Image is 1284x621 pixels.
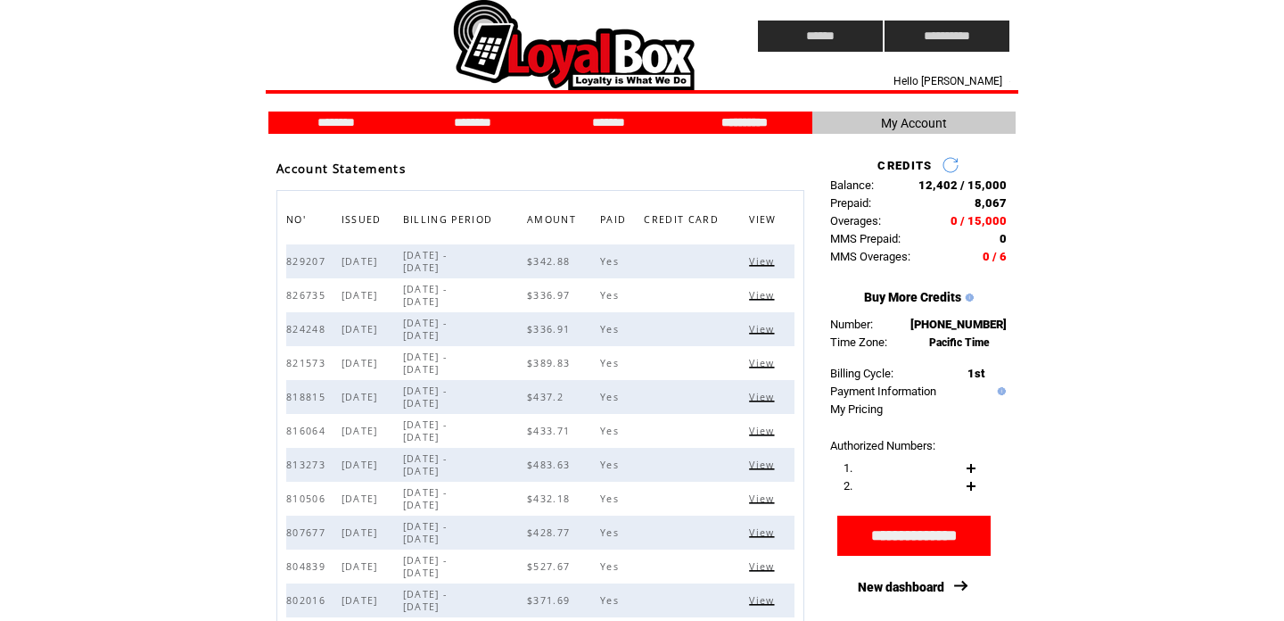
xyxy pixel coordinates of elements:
span: PAID [600,209,630,235]
span: [DATE] - [DATE] [403,351,448,376]
span: 804839 [286,560,330,573]
span: My Account [881,116,947,130]
span: Time Zone: [830,335,887,349]
span: Click to view this bill [749,560,778,573]
span: 826735 [286,289,330,302]
span: Yes [600,425,623,437]
span: Click to view this bill [749,357,778,369]
span: Authorized Numbers: [830,439,935,452]
span: [DATE] - [DATE] [403,452,448,477]
span: CREDITS [877,159,932,172]
span: [DATE] [342,459,383,471]
span: 810506 [286,493,330,505]
span: [DATE] [342,391,383,403]
span: $437.2 [527,391,568,403]
span: $336.97 [527,289,574,302]
span: Number: [830,318,873,331]
span: Click to view this bill [749,391,778,403]
span: [DATE] [342,526,383,539]
a: View [749,289,778,300]
span: Yes [600,289,623,302]
span: [DATE] [342,425,383,437]
span: Click to view this bill [749,526,778,539]
span: [DATE] [342,255,383,268]
span: 1st [967,367,984,380]
span: 824248 [286,323,330,335]
span: Billing Cycle: [830,367,893,380]
span: ISSUED [342,209,386,235]
span: $342.88 [527,255,574,268]
span: 802016 [286,594,330,607]
span: AMOUNT [527,209,580,235]
a: View [749,459,778,469]
span: [DATE] - [DATE] [403,283,448,308]
a: View [749,255,778,266]
a: PAID [600,213,630,224]
span: 813273 [286,459,330,471]
span: Click to view this bill [749,289,778,302]
span: [DATE] - [DATE] [403,588,448,613]
span: Yes [600,560,623,573]
span: [DATE] [342,289,383,302]
a: New dashboard [858,580,944,594]
a: View [749,560,778,571]
span: [DATE] - [DATE] [403,554,448,579]
span: 12,402 / 15,000 [918,178,1007,192]
span: 0 / 15,000 [951,214,1007,228]
span: Click to view this bill [749,425,778,437]
span: [DATE] - [DATE] [403,520,448,545]
span: 829207 [286,255,330,268]
span: $432.18 [527,493,574,505]
span: [DATE] [342,323,383,335]
span: 0 / 6 [983,250,1007,263]
span: [DATE] - [DATE] [403,317,448,342]
span: Click to view this bill [749,323,778,335]
span: 818815 [286,391,330,403]
img: help.gif [961,294,974,302]
span: Click to view this bill [749,255,778,268]
a: NO' [286,213,310,224]
span: $428.77 [527,526,574,539]
span: Overages: [830,214,881,228]
span: MMS Overages: [830,250,910,263]
a: View [749,357,778,368]
a: Buy More Credits [864,290,961,304]
a: Payment Information [830,385,936,398]
a: View [749,493,778,503]
span: $371.69 [527,594,574,607]
span: 2. [844,479,852,493]
span: Click to view this bill [749,459,778,471]
span: [DATE] - [DATE] [403,385,448,410]
span: [DATE] - [DATE] [403,249,448,274]
span: Yes [600,594,623,607]
span: Yes [600,459,623,471]
span: Yes [600,255,623,268]
span: MMS Prepaid: [830,232,901,245]
a: View [749,526,778,537]
span: Click to view this bill [749,594,778,607]
span: [DATE] [342,357,383,369]
span: 816064 [286,425,330,437]
span: 0 [1000,232,1007,245]
span: $389.83 [527,357,574,369]
span: [DATE] - [DATE] [403,486,448,511]
span: Yes [600,357,623,369]
span: Yes [600,323,623,335]
span: [DATE] [342,594,383,607]
a: View [749,323,778,334]
span: CREDIT CARD [644,209,723,235]
span: [DATE] [342,493,383,505]
span: Prepaid: [830,196,871,210]
span: VIEW [749,209,780,235]
span: $433.71 [527,425,574,437]
span: Yes [600,391,623,403]
a: View [749,391,778,402]
span: 1. [844,461,852,475]
span: Pacific Time [929,336,990,349]
a: View [749,594,778,605]
span: $483.63 [527,459,574,471]
span: Yes [600,526,623,539]
span: [DATE] - [DATE] [403,418,448,443]
span: [DATE] [342,560,383,573]
span: Yes [600,493,623,505]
